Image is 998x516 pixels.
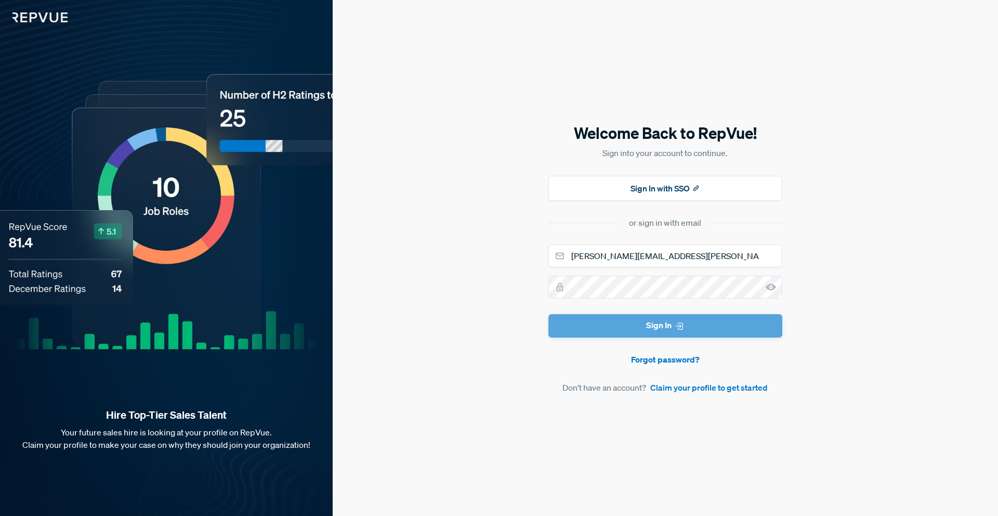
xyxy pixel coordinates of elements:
[629,216,701,229] div: or sign in with email
[650,381,768,394] a: Claim your profile to get started
[17,408,316,422] strong: Hire Top-Tier Sales Talent
[548,353,782,366] a: Forgot password?
[548,176,782,201] button: Sign In with SSO
[548,122,782,144] h5: Welcome Back to RepVue!
[548,147,782,159] p: Sign into your account to continue.
[548,381,782,394] article: Don't have an account?
[548,244,782,267] input: Email address
[17,426,316,451] p: Your future sales hire is looking at your profile on RepVue. Claim your profile to make your case...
